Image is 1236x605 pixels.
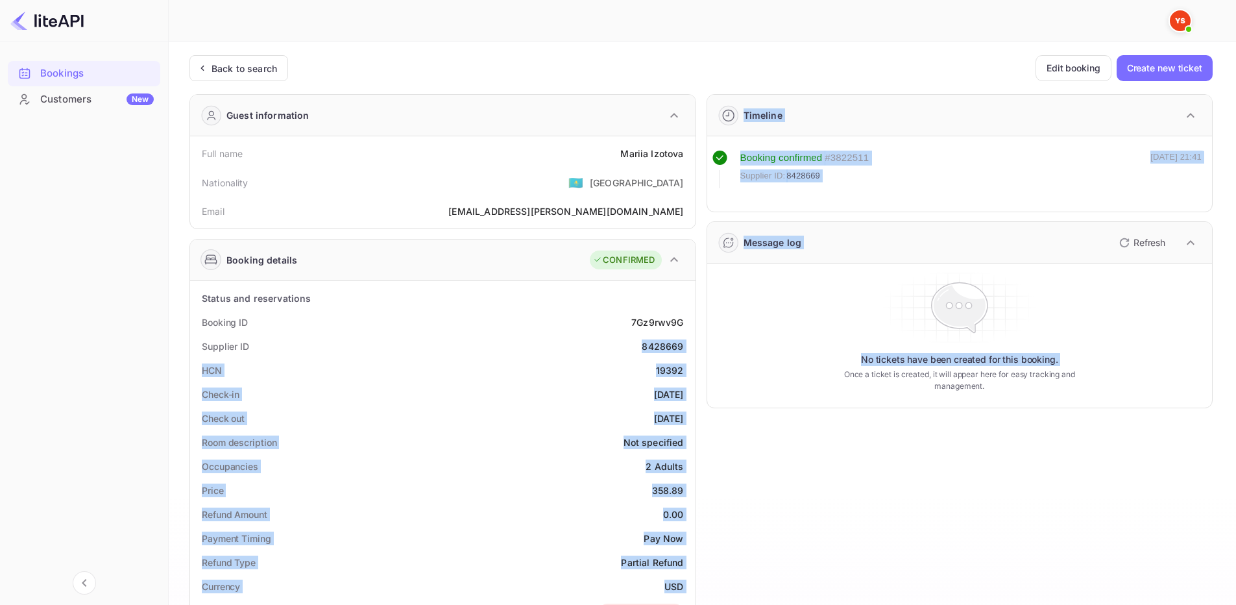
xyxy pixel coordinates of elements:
[744,236,802,249] div: Message log
[663,508,684,521] div: 0.00
[202,176,248,190] div: Nationality
[656,364,684,377] div: 19392
[40,92,154,107] div: Customers
[744,108,782,122] div: Timeline
[624,436,684,449] div: Not specified
[8,61,160,86] div: Bookings
[202,460,258,473] div: Occupancies
[127,93,154,105] div: New
[202,532,271,545] div: Payment Timing
[631,315,683,329] div: 7Gz9rwv9G
[202,388,239,401] div: Check-in
[644,532,683,545] div: Pay Now
[646,460,683,473] div: 2 Adults
[1036,55,1111,81] button: Edit booking
[40,66,154,81] div: Bookings
[642,340,683,353] div: 8428669
[654,388,684,401] div: [DATE]
[202,484,224,497] div: Price
[1133,236,1165,249] p: Refresh
[10,10,84,31] img: LiteAPI logo
[786,169,820,182] span: 8428669
[202,315,248,329] div: Booking ID
[202,364,222,377] div: HCN
[73,571,96,595] button: Collapse navigation
[8,87,160,112] div: CustomersNew
[202,291,311,305] div: Status and reservations
[202,556,256,569] div: Refund Type
[861,353,1058,366] p: No tickets have been created for this booking.
[740,151,823,166] div: Booking confirmed
[1117,55,1213,81] button: Create new ticket
[212,62,277,75] div: Back to search
[202,436,276,449] div: Room description
[226,108,309,122] div: Guest information
[621,556,683,569] div: Partial Refund
[448,204,683,218] div: [EMAIL_ADDRESS][PERSON_NAME][DOMAIN_NAME]
[8,87,160,111] a: CustomersNew
[568,171,583,194] span: United States
[202,147,243,160] div: Full name
[740,169,786,182] span: Supplier ID:
[590,176,684,190] div: [GEOGRAPHIC_DATA]
[1111,232,1170,253] button: Refresh
[1170,10,1191,31] img: Yandex Support
[620,147,683,160] div: Mariia Izotova
[202,580,240,593] div: Currency
[593,254,655,267] div: CONFIRMED
[823,369,1095,392] p: Once a ticket is created, it will appear here for easy tracking and management.
[652,484,684,497] div: 358.89
[1150,151,1202,188] div: [DATE] 21:41
[664,580,683,593] div: USD
[202,412,245,425] div: Check out
[202,508,267,521] div: Refund Amount
[825,151,869,166] div: # 3822511
[8,61,160,85] a: Bookings
[202,340,249,353] div: Supplier ID
[654,412,684,425] div: [DATE]
[226,253,297,267] div: Booking details
[202,204,224,218] div: Email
